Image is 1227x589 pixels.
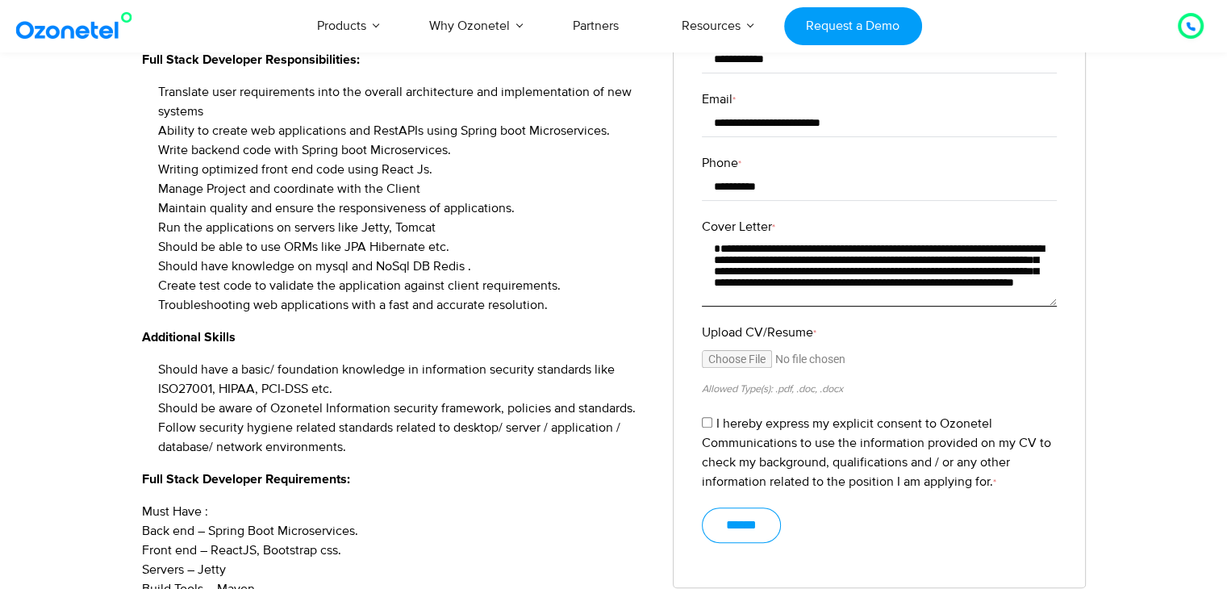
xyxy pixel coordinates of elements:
li: Manage Project and coordinate with the Client [158,179,649,198]
li: Maintain quality and ensure the responsiveness of applications. [158,198,649,218]
li: Writing optimized front end code using React Js. [158,160,649,179]
small: Allowed Type(s): .pdf, .doc, .docx [702,382,843,395]
li: Troubleshooting web applications with a fast and accurate resolution. [158,295,649,315]
li: Should have knowledge on mysql and NoSql DB Redis . [158,257,649,276]
label: Cover Letter [702,217,1057,236]
label: Phone [702,153,1057,173]
li: Translate user requirements into the overall architecture and implementation of new systems [158,82,649,121]
a: Request a Demo [784,7,922,45]
li: Run the applications on servers like Jetty, Tomcat [158,218,649,237]
li: Ability to create web applications and RestAPIs using Spring boot Microservices. [158,121,649,140]
li: Should be able to use ORMs like JPA Hibernate etc. [158,237,649,257]
li: Follow security hygiene related standards related to desktop/ server / application / database/ ne... [158,418,649,457]
li: Should be aware of Ozonetel Information security framework, policies and standards. [158,399,649,418]
strong: Full Stack Developer Requirements: [142,473,350,486]
li: Create test code to validate the application against client requirements. [158,276,649,295]
strong: Additional Skills [142,331,236,344]
li: Write backend code with Spring boot Microservices. [158,140,649,160]
label: I hereby express my explicit consent to Ozonetel Communications to use the information provided o... [702,416,1051,490]
label: Upload CV/Resume [702,323,1057,342]
li: Should have a basic/ foundation knowledge in information security standards like ISO27001, HIPAA,... [158,360,649,399]
strong: Full Stack Developer Responsibilities: [142,53,360,66]
label: Email [702,90,1057,109]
